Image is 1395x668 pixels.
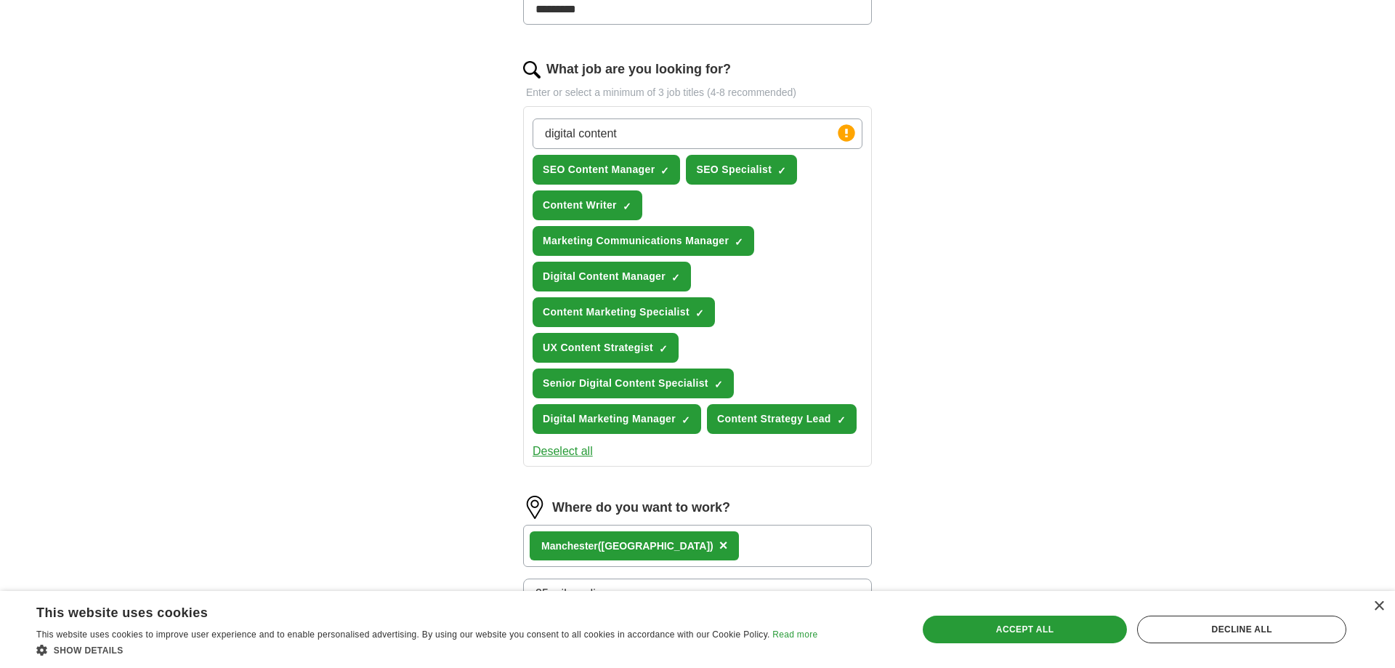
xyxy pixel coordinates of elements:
[546,60,731,79] label: What job are you looking for?
[695,307,704,319] span: ✓
[533,262,691,291] button: Digital Content Manager✓
[533,369,734,398] button: Senior Digital Content Specialist✓
[523,61,541,79] img: search.png
[523,496,546,519] img: location.png
[719,535,728,557] button: ×
[36,600,781,621] div: This website uses cookies
[1137,616,1346,643] div: Decline all
[714,379,723,390] span: ✓
[735,236,743,248] span: ✓
[686,155,797,185] button: SEO Specialist✓
[717,411,831,427] span: Content Strategy Lead
[543,411,676,427] span: Digital Marketing Manager
[552,498,730,518] label: Where do you want to work?
[543,198,617,213] span: Content Writer
[837,414,846,426] span: ✓
[682,414,690,426] span: ✓
[533,226,754,256] button: Marketing Communications Manager✓
[36,643,817,657] div: Show details
[541,539,713,554] div: r
[671,272,680,283] span: ✓
[543,162,655,177] span: SEO Content Manager
[54,645,124,656] span: Show details
[696,162,772,177] span: SEO Specialist
[1373,601,1384,612] div: Close
[543,269,666,284] span: Digital Content Manager
[523,85,872,100] p: Enter or select a minimum of 3 job titles (4-8 recommended)
[707,404,857,434] button: Content Strategy Lead✓
[543,233,729,249] span: Marketing Communications Manager
[772,629,817,640] a: Read more, opens a new window
[533,443,593,460] button: Deselect all
[533,404,701,434] button: Digital Marketing Manager✓
[598,540,713,552] span: ([GEOGRAPHIC_DATA])
[535,585,608,603] span: 25 mile radius
[659,343,668,355] span: ✓
[660,165,669,177] span: ✓
[543,376,708,391] span: Senior Digital Content Specialist
[923,616,1128,643] div: Accept all
[623,201,631,212] span: ✓
[541,540,594,552] strong: Mancheste
[719,537,728,553] span: ×
[543,340,653,355] span: UX Content Strategist
[523,579,872,609] button: 25 mile radius
[533,297,715,327] button: Content Marketing Specialist✓
[533,155,680,185] button: SEO Content Manager✓
[533,190,642,220] button: Content Writer✓
[777,165,786,177] span: ✓
[533,333,679,363] button: UX Content Strategist✓
[533,118,862,149] input: Type a job title and press enter
[36,629,770,640] span: This website uses cookies to improve user experience and to enable personalised advertising. By u...
[543,305,690,320] span: Content Marketing Specialist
